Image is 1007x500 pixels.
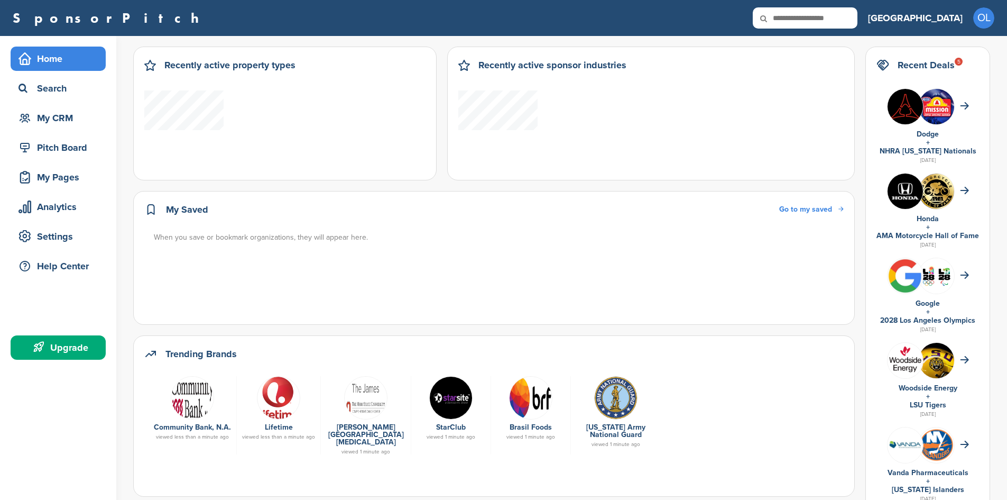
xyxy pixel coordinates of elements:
img: Ocijbudy 400x400 [888,343,923,378]
div: [DATE] [876,410,979,419]
a: + [926,223,930,232]
img: Open uri20141112 50798 1tuzu6a [594,376,638,420]
img: 220px communitybanknalogo [171,376,214,420]
a: Community Bank, N.A. [154,423,231,432]
a: NHRA [US_STATE] Nationals [880,147,976,156]
a: StarClub [436,423,466,432]
a: 2028 Los Angeles Olympics [880,316,975,325]
div: My CRM [16,108,106,128]
a: Help Center [11,254,106,278]
h2: Recent Deals [898,58,955,72]
img: M9wsx ug 400x400 [919,89,954,124]
a: [US_STATE] Army National Guard [586,423,645,439]
a: Honda [917,214,939,223]
div: Pitch Board [16,138,106,157]
a: [US_STATE] Islanders [892,485,964,494]
a: + [926,392,930,401]
a: Pitch Board [11,135,106,160]
div: 5 [955,58,963,66]
div: [DATE] [876,156,979,165]
h2: My Saved [166,202,208,217]
a: Settings [11,224,106,249]
div: Home [16,49,106,68]
a: Upgrade [11,335,106,360]
div: viewed 1 minute ago [326,449,405,454]
a: My CRM [11,106,106,130]
a: Lifet [242,376,315,419]
div: viewed 1 minute ago [576,442,655,447]
div: Upgrade [16,338,106,357]
a: Google [916,299,940,308]
img: Kln5su0v 400x400 [888,174,923,209]
img: Amahof logo 205px [919,174,954,209]
div: [DATE] [876,240,979,250]
div: viewed less than a minute ago [154,434,231,440]
div: viewed less than a minute ago [242,434,315,440]
img: Screen shot 2020 07 23 at 12.47.36 pm [344,376,387,420]
div: Analytics [16,197,106,216]
div: Help Center [16,257,106,276]
a: + [926,138,930,147]
img: 1a 93ble 400x400 [919,343,954,378]
div: viewed 1 minute ago [496,434,565,440]
a: Search [11,76,106,101]
a: Woodside Energy [899,384,957,393]
span: Go to my saved [779,205,832,214]
a: Open uri20141112 50798 1tuzu6a [576,376,655,419]
a: 220px communitybanknalogo [154,376,231,419]
img: Lifet [257,376,300,420]
a: + [926,477,930,486]
h2: Trending Brands [165,347,237,361]
img: Sorjwztk 400x400 [888,89,923,124]
div: [DATE] [876,325,979,334]
a: [PERSON_NAME][GEOGRAPHIC_DATA][MEDICAL_DATA] [328,423,404,447]
a: My Pages [11,165,106,189]
span: OL [973,7,994,29]
a: Brasil Foods [510,423,552,432]
a: Dodge [917,130,939,139]
a: Open uri20141112 50798 bp9xq1 [496,376,565,419]
a: Open uri20141112 50798 1kt9wzq [417,376,485,419]
a: Analytics [11,195,106,219]
img: Open uri20141112 50798 1kt9wzq [429,376,473,420]
a: SponsorPitch [13,11,206,25]
div: My Pages [16,168,106,187]
img: 8shs2v5q 400x400 [888,428,923,463]
a: AMA Motorcycle Hall of Fame [876,231,979,240]
img: Open uri20141112 50798 bp9xq1 [509,376,552,420]
h2: Recently active property types [164,58,295,72]
img: Open uri20141112 64162 1syu8aw?1415807642 [919,428,954,462]
h2: Recently active sponsor industries [478,58,626,72]
a: + [926,307,930,316]
a: Go to my saved [779,204,844,215]
a: Home [11,47,106,71]
a: Lifetime [265,423,293,432]
h3: [GEOGRAPHIC_DATA] [868,11,963,25]
a: [GEOGRAPHIC_DATA] [868,6,963,30]
div: When you save or bookmark organizations, they will appear here. [154,232,845,243]
img: Csrq75nh 400x400 [919,258,954,294]
div: Search [16,79,106,98]
img: Bwupxdxo 400x400 [888,258,923,294]
div: Settings [16,227,106,246]
a: Screen shot 2020 07 23 at 12.47.36 pm [326,376,405,419]
div: viewed 1 minute ago [417,434,485,440]
a: LSU Tigers [910,401,946,410]
a: Vanda Pharmaceuticals [888,468,968,477]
